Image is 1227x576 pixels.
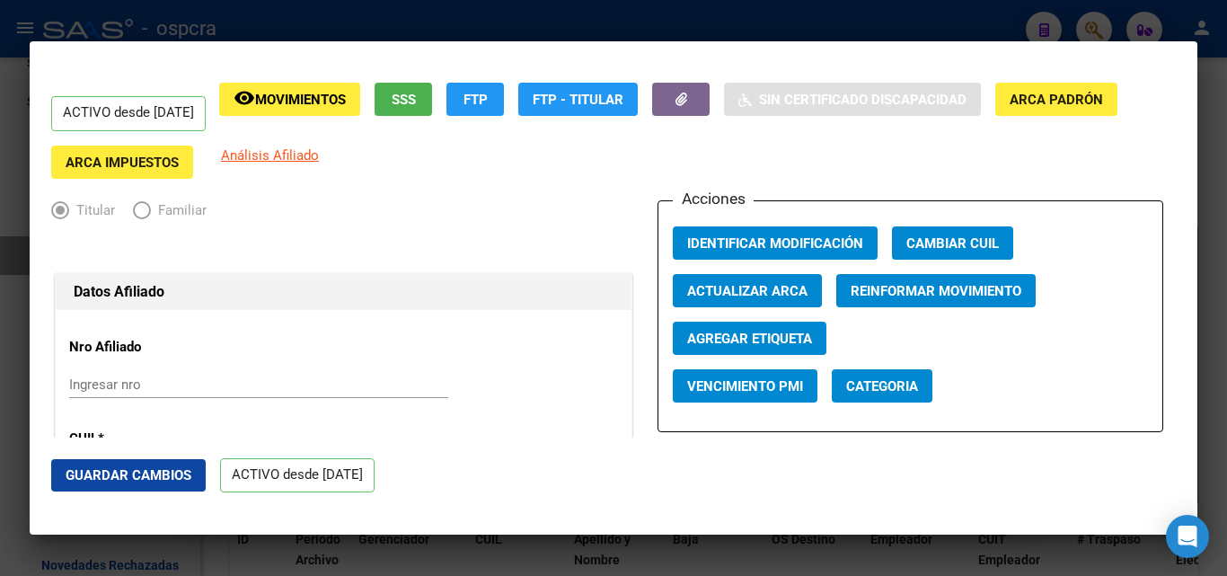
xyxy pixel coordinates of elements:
div: Open Intercom Messenger [1166,515,1209,558]
span: Sin Certificado Discapacidad [759,92,967,108]
button: Movimientos [219,83,360,116]
span: FTP [463,92,488,108]
mat-icon: remove_red_eye [234,87,255,109]
button: Sin Certificado Discapacidad [724,83,981,116]
span: Cambiar CUIL [906,235,999,252]
button: Cambiar CUIL [892,226,1013,260]
span: Movimientos [255,92,346,108]
button: ARCA Padrón [995,83,1117,116]
h1: Datos Afiliado [74,281,613,303]
mat-radio-group: Elija una opción [51,206,225,222]
p: CUIL [69,429,234,449]
button: Reinformar Movimiento [836,274,1036,307]
button: Guardar Cambios [51,459,206,492]
button: Identificar Modificación [673,226,878,260]
button: Vencimiento PMI [673,369,817,403]
button: FTP [446,83,504,116]
button: SSS [375,83,432,116]
span: Reinformar Movimiento [851,283,1021,299]
p: Nro Afiliado [69,337,234,358]
button: Agregar Etiqueta [673,322,826,355]
button: Actualizar ARCA [673,274,822,307]
button: ARCA Impuestos [51,146,193,179]
span: Identificar Modificación [687,235,863,252]
span: ARCA Padrón [1010,92,1103,108]
span: FTP - Titular [533,92,623,108]
span: Análisis Afiliado [221,147,319,164]
span: Categoria [846,378,918,394]
span: Actualizar ARCA [687,283,808,299]
span: Guardar Cambios [66,467,191,483]
span: Vencimiento PMI [687,378,803,394]
span: Titular [69,200,115,221]
h3: Acciones [673,187,754,210]
button: Categoria [832,369,932,403]
p: ACTIVO desde [DATE] [220,458,375,493]
span: Familiar [151,200,207,221]
span: ARCA Impuestos [66,155,179,171]
p: ACTIVO desde [DATE] [51,96,206,131]
span: SSS [392,92,416,108]
button: FTP - Titular [518,83,638,116]
span: Agregar Etiqueta [687,331,812,347]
